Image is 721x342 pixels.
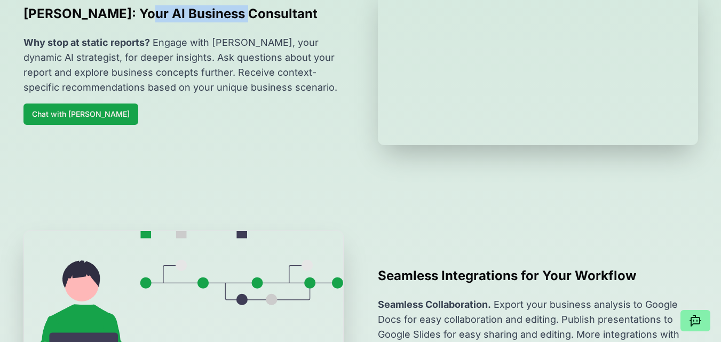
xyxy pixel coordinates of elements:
[23,104,138,125] a: Chat with [PERSON_NAME]
[23,5,344,22] h2: [PERSON_NAME]: Your AI Business Consultant
[378,267,698,284] h2: Seamless Integrations for Your Workflow
[23,37,150,48] span: Why stop at static reports?
[378,299,491,310] span: Seamless Collaboration.
[23,35,344,95] p: Engage with [PERSON_NAME], your dynamic AI strategist, for deeper insights. Ask questions about y...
